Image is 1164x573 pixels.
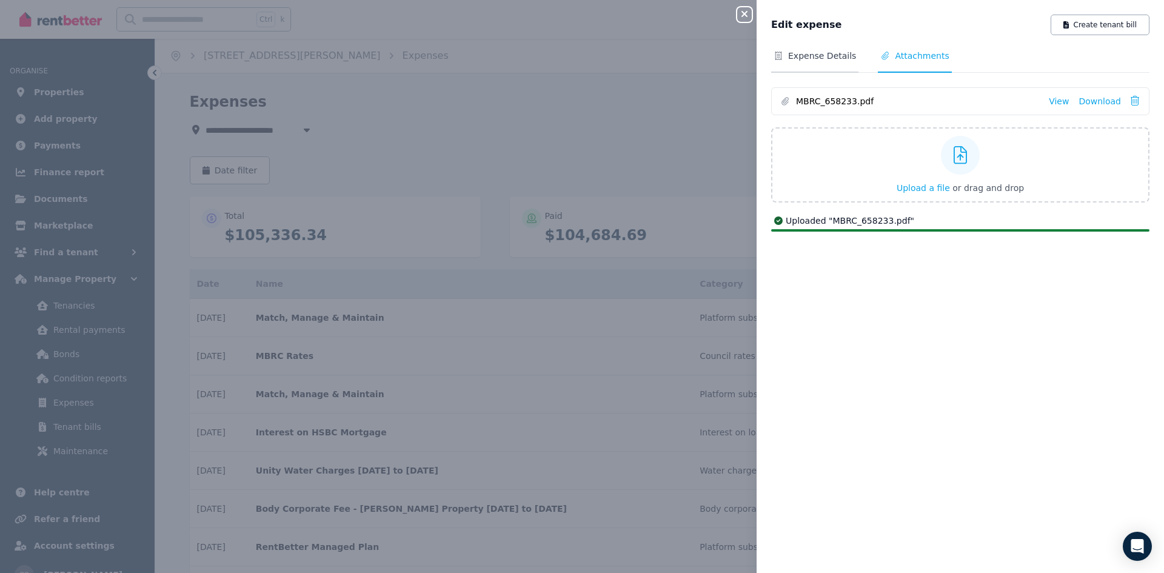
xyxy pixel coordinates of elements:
a: Download [1079,95,1121,107]
span: Expense Details [788,50,856,62]
button: Create tenant bill [1051,15,1149,35]
div: Uploaded " MBRC_658233.pdf " [771,215,1149,227]
span: Edit expense [771,18,841,32]
button: Upload a file or drag and drop [897,182,1024,194]
span: Upload a file [897,183,950,193]
a: View [1049,95,1069,107]
nav: Tabs [771,50,1149,73]
span: Attachments [895,50,949,62]
div: Open Intercom Messenger [1123,532,1152,561]
span: MBRC_658233.pdf [796,95,1039,107]
span: or drag and drop [952,183,1024,193]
